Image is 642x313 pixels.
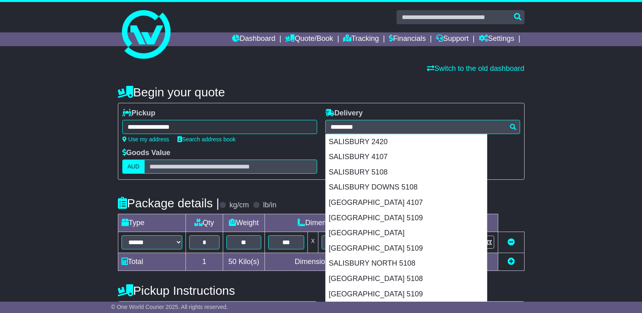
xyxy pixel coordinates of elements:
a: Settings [479,32,514,46]
a: Search address book [177,136,236,143]
a: Add new item [508,258,515,266]
h4: Pickup Instructions [118,284,317,297]
td: Qty [186,214,223,232]
a: Quote/Book [285,32,333,46]
span: © One World Courier 2025. All rights reserved. [111,304,228,310]
div: SALISBURY 5108 [326,165,487,180]
label: Pickup [122,109,156,118]
td: Dimensions (L x W x H) [264,214,415,232]
div: [GEOGRAPHIC_DATA] 5109 [326,211,487,226]
td: Kilo(s) [223,253,265,271]
td: Dimensions in Centimetre(s) [264,253,415,271]
a: Use my address [122,136,169,143]
a: Financials [389,32,426,46]
div: SALISBURY DOWNS 5108 [326,180,487,195]
h4: Begin your quote [118,85,525,99]
a: Dashboard [232,32,275,46]
div: [GEOGRAPHIC_DATA] 4107 [326,195,487,211]
td: x [307,232,318,253]
label: Goods Value [122,149,171,158]
label: AUD [122,160,145,174]
div: SALISBURY NORTH 5108 [326,256,487,271]
a: Remove this item [508,238,515,246]
label: Delivery [325,109,363,118]
a: Switch to the old dashboard [427,64,524,72]
td: 1 [186,253,223,271]
div: SALISBURY 4107 [326,149,487,165]
div: [GEOGRAPHIC_DATA] [326,226,487,241]
td: Weight [223,214,265,232]
label: lb/in [263,201,276,210]
td: Type [118,214,186,232]
div: SALISBURY 2420 [326,134,487,150]
span: 50 [228,258,237,266]
td: Total [118,253,186,271]
div: [GEOGRAPHIC_DATA] 5108 [326,271,487,287]
div: [GEOGRAPHIC_DATA] 5109 [326,287,487,302]
a: Support [436,32,469,46]
a: Tracking [343,32,379,46]
label: kg/cm [229,201,249,210]
div: [GEOGRAPHIC_DATA] 5109 [326,241,487,256]
h4: Package details | [118,196,220,210]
